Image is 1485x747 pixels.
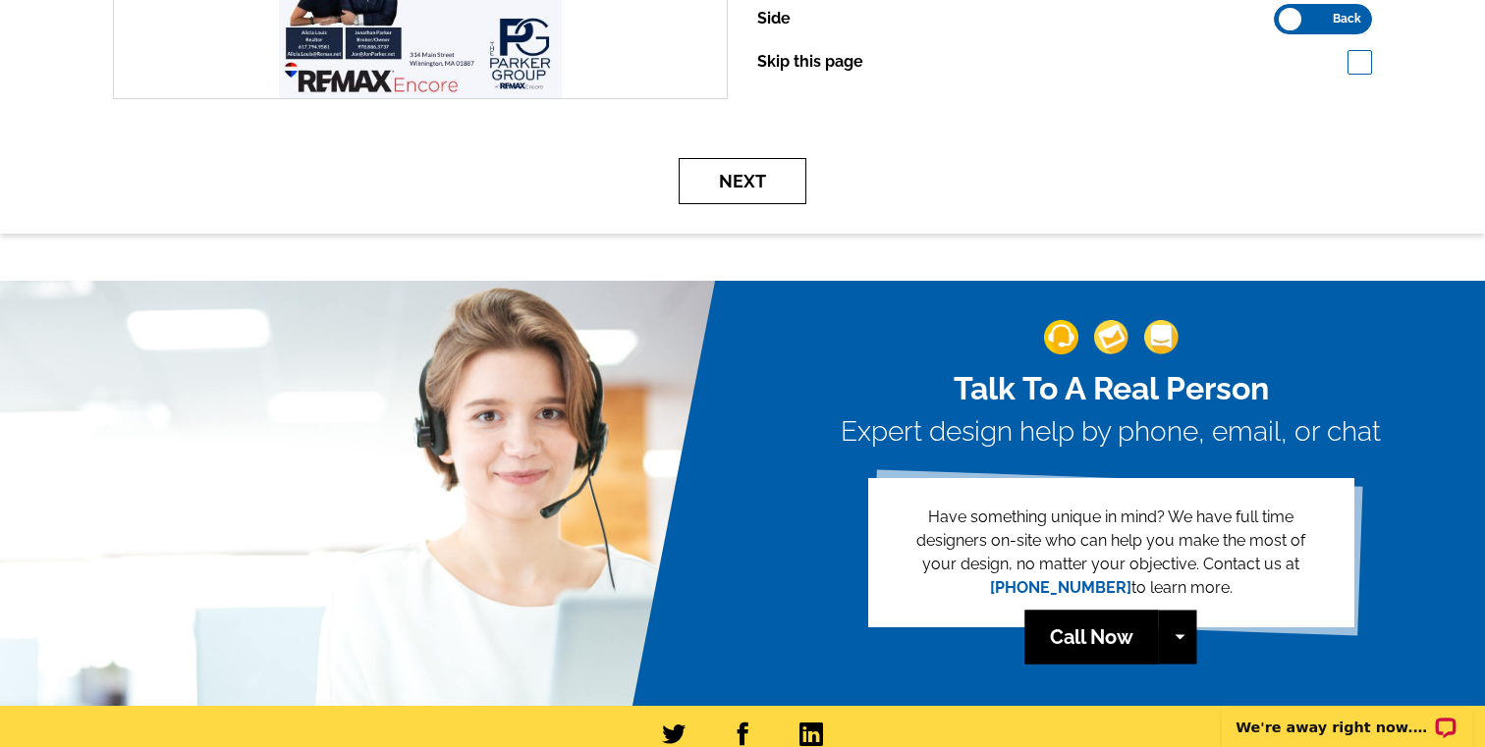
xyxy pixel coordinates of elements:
[1144,320,1179,354] img: support-img-3_1.png
[1025,610,1159,664] a: Call Now
[679,158,806,204] button: Next
[990,578,1131,597] a: [PHONE_NUMBER]
[841,370,1381,407] h2: Talk To A Real Person
[1094,320,1128,354] img: support-img-2.png
[757,50,863,74] label: Skip this page
[900,506,1323,600] p: Have something unique in mind? We have full time designers on-site who can help you make the most...
[841,415,1381,449] h3: Expert design help by phone, email, or chat
[1209,685,1485,747] iframe: LiveChat chat widget
[757,7,791,30] label: Side
[1044,320,1078,354] img: support-img-1.png
[1333,14,1361,24] span: Back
